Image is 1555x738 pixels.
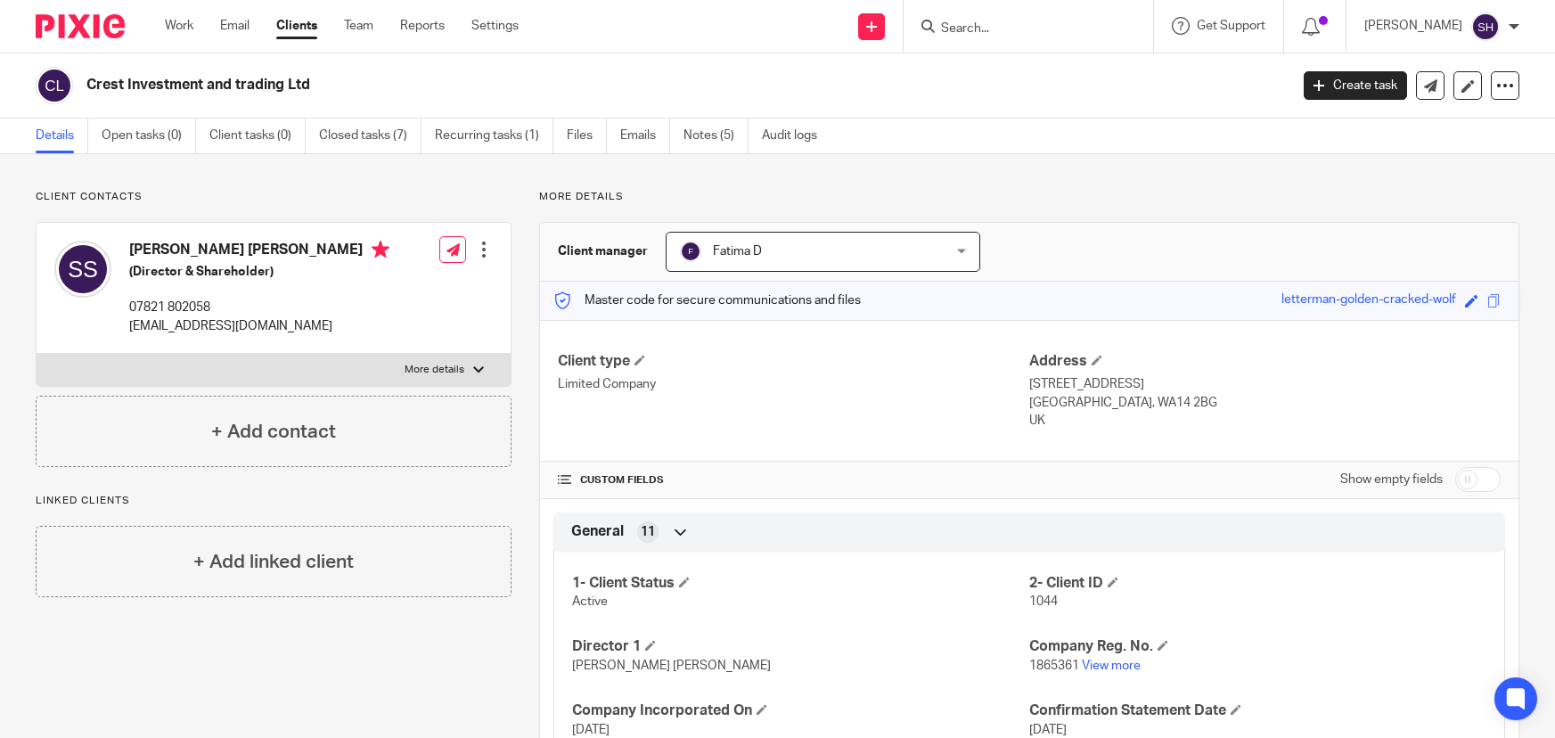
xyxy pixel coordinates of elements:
p: [EMAIL_ADDRESS][DOMAIN_NAME] [129,317,389,335]
h4: Director 1 [572,637,1029,656]
span: Fatima D [713,245,762,258]
a: Reports [400,17,445,35]
h4: 2- Client ID [1029,574,1486,593]
p: Limited Company [558,375,1029,393]
h3: Client manager [558,242,648,260]
a: Email [220,17,250,35]
a: Create task [1304,71,1407,100]
a: Audit logs [762,119,831,153]
h4: Company Incorporated On [572,701,1029,720]
a: Team [344,17,373,35]
h4: Confirmation Statement Date [1029,701,1486,720]
img: svg%3E [1471,12,1500,41]
img: svg%3E [680,241,701,262]
span: [DATE] [572,724,610,736]
span: [DATE] [1029,724,1067,736]
span: General [571,522,624,541]
a: Details [36,119,88,153]
p: UK [1029,412,1501,430]
p: Client contacts [36,190,512,204]
span: [PERSON_NAME] [PERSON_NAME] [572,660,771,672]
h4: + Add contact [211,418,336,446]
a: View more [1082,660,1141,672]
span: Get Support [1197,20,1265,32]
span: 1044 [1029,595,1058,608]
input: Search [939,21,1100,37]
a: Open tasks (0) [102,119,196,153]
i: Primary [372,241,389,258]
p: [GEOGRAPHIC_DATA], WA14 2BG [1029,394,1501,412]
span: Active [572,595,608,608]
a: Emails [620,119,670,153]
img: svg%3E [54,241,111,298]
p: More details [405,363,464,377]
p: 07821 802058 [129,299,389,316]
label: Show empty fields [1340,471,1443,488]
span: 11 [641,523,655,541]
h2: Crest Investment and trading Ltd [86,76,1039,94]
p: More details [539,190,1519,204]
span: 1865361 [1029,660,1079,672]
a: Files [567,119,607,153]
img: svg%3E [36,67,73,104]
h4: Address [1029,352,1501,371]
p: [STREET_ADDRESS] [1029,375,1501,393]
img: Pixie [36,14,125,38]
a: Settings [471,17,519,35]
a: Clients [276,17,317,35]
a: Work [165,17,193,35]
a: Closed tasks (7) [319,119,421,153]
h5: (Director & Shareholder) [129,263,389,281]
h4: Company Reg. No. [1029,637,1486,656]
h4: 1- Client Status [572,574,1029,593]
h4: Client type [558,352,1029,371]
a: Recurring tasks (1) [435,119,553,153]
h4: + Add linked client [193,548,354,576]
div: letterman-golden-cracked-wolf [1281,291,1456,311]
h4: CUSTOM FIELDS [558,473,1029,488]
a: Notes (5) [683,119,749,153]
a: Client tasks (0) [209,119,306,153]
h4: [PERSON_NAME] [PERSON_NAME] [129,241,389,263]
p: Linked clients [36,494,512,508]
p: Master code for secure communications and files [553,291,861,309]
p: [PERSON_NAME] [1364,17,1462,35]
